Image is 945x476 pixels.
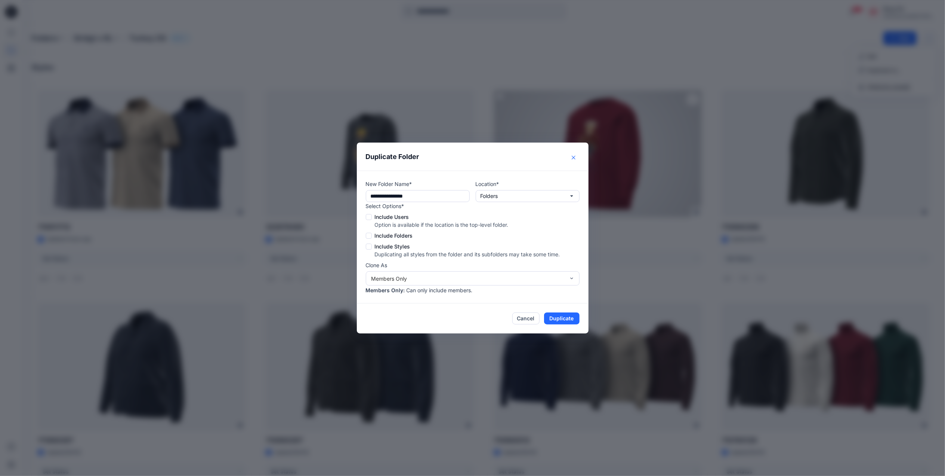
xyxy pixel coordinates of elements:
span: Include Styles [375,242,410,250]
div: Members Only [371,275,565,283]
p: Folders [481,192,498,200]
span: Include Users [375,213,409,221]
span: Include Folders [375,232,413,239]
p: Duplicating all styles from the folder and its subfolders may take some time. [375,250,560,258]
p: Location* [476,180,580,188]
p: New Folder Name* [366,180,470,188]
p: Can only include members. [407,286,473,294]
p: Clone As [366,261,580,269]
button: Folders [476,190,580,202]
button: Duplicate [544,312,580,324]
p: Members Only : [366,286,405,294]
button: Close [568,152,580,164]
button: Cancel [512,312,540,324]
p: Select Options* [366,202,560,210]
p: Option is available if the location is the top-level folder. [375,221,560,229]
header: Duplicate Folder [357,143,589,171]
